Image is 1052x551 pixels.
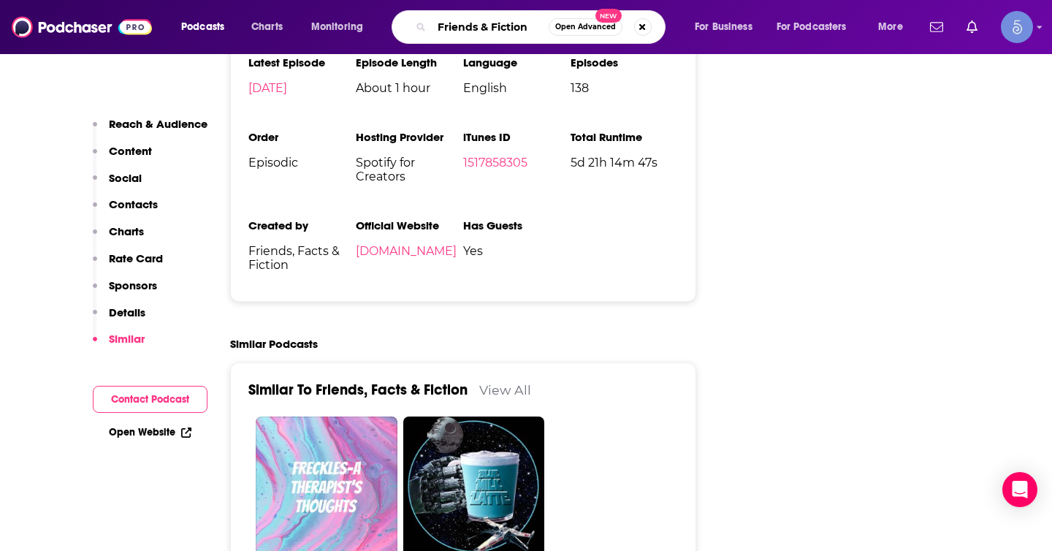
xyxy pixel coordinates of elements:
[93,305,145,332] button: Details
[356,156,463,183] span: Spotify for Creators
[777,17,847,37] span: For Podcasters
[463,81,571,95] span: English
[571,81,678,95] span: 138
[685,15,771,39] button: open menu
[93,224,144,251] button: Charts
[109,305,145,319] p: Details
[595,9,622,23] span: New
[356,56,463,69] h3: Episode Length
[181,17,224,37] span: Podcasts
[251,17,283,37] span: Charts
[248,130,356,144] h3: Order
[109,426,191,438] a: Open Website
[248,156,356,170] span: Episodic
[248,56,356,69] h3: Latest Episode
[961,15,983,39] a: Show notifications dropdown
[405,10,679,44] div: Search podcasts, credits, & more...
[463,56,571,69] h3: Language
[93,386,207,413] button: Contact Podcast
[463,130,571,144] h3: iTunes ID
[868,15,921,39] button: open menu
[242,15,291,39] a: Charts
[1002,472,1037,507] div: Open Intercom Messenger
[479,382,531,398] a: View All
[549,18,622,36] button: Open AdvancedNew
[109,251,163,265] p: Rate Card
[248,381,468,399] a: Similar To Friends, Facts & Fiction
[695,17,752,37] span: For Business
[93,117,207,144] button: Reach & Audience
[93,144,152,171] button: Content
[356,81,463,95] span: About 1 hour
[463,244,571,258] span: Yes
[109,332,145,346] p: Similar
[432,15,549,39] input: Search podcasts, credits, & more...
[356,130,463,144] h3: Hosting Provider
[109,224,144,238] p: Charts
[311,17,363,37] span: Monitoring
[93,251,163,278] button: Rate Card
[571,56,678,69] h3: Episodes
[109,171,142,185] p: Social
[463,156,527,170] a: 1517858305
[248,244,356,272] span: Friends, Facts & Fiction
[109,117,207,131] p: Reach & Audience
[93,171,142,198] button: Social
[248,218,356,232] h3: Created by
[356,218,463,232] h3: Official Website
[1001,11,1033,43] button: Show profile menu
[571,130,678,144] h3: Total Runtime
[109,144,152,158] p: Content
[463,218,571,232] h3: Has Guests
[1001,11,1033,43] img: User Profile
[109,197,158,211] p: Contacts
[171,15,243,39] button: open menu
[248,81,287,95] a: [DATE]
[571,156,678,170] span: 5d 21h 14m 47s
[767,15,868,39] button: open menu
[230,337,318,351] h2: Similar Podcasts
[1001,11,1033,43] span: Logged in as Spiral5-G1
[109,278,157,292] p: Sponsors
[356,244,457,258] a: [DOMAIN_NAME]
[93,332,145,359] button: Similar
[93,278,157,305] button: Sponsors
[924,15,949,39] a: Show notifications dropdown
[93,197,158,224] button: Contacts
[555,23,616,31] span: Open Advanced
[878,17,903,37] span: More
[12,13,152,41] img: Podchaser - Follow, Share and Rate Podcasts
[301,15,382,39] button: open menu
